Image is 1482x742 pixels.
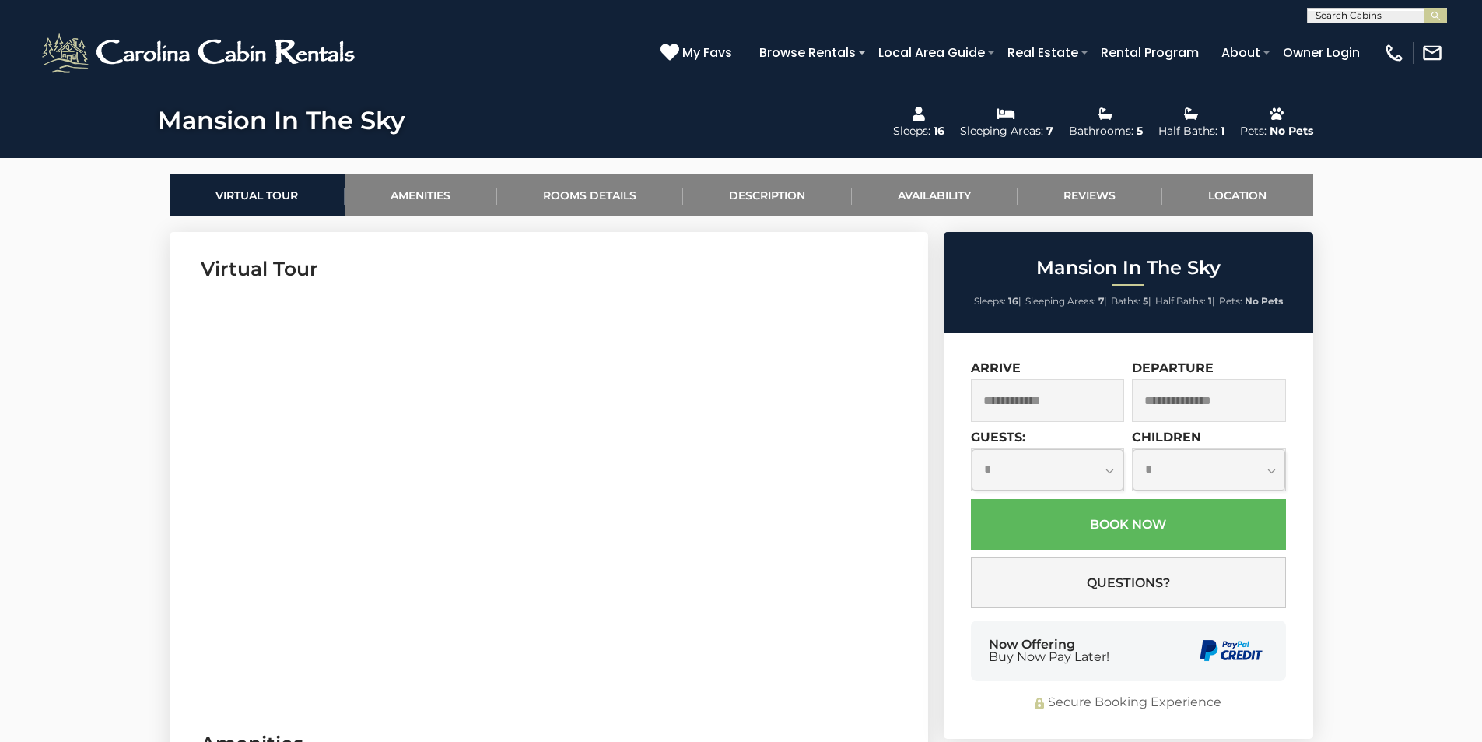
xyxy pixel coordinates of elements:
a: Reviews [1018,174,1162,216]
span: Sleeps: [974,295,1006,307]
label: Arrive [971,360,1021,375]
h2: Mansion In The Sky [948,258,1309,278]
a: My Favs [660,43,736,63]
label: Departure [1132,360,1214,375]
a: Availability [852,174,1018,216]
strong: No Pets [1245,295,1283,307]
span: Buy Now Pay Later! [989,651,1109,663]
a: Rooms Details [497,174,683,216]
li: | [1155,291,1215,311]
img: mail-regular-white.png [1421,42,1443,64]
button: Questions? [971,557,1286,608]
li: | [974,291,1021,311]
a: Browse Rentals [752,39,864,66]
span: My Favs [682,43,732,62]
span: Pets: [1219,295,1242,307]
a: Virtual Tour [170,174,345,216]
a: Location [1162,174,1313,216]
a: Real Estate [1000,39,1086,66]
strong: 7 [1098,295,1104,307]
label: Children [1132,430,1201,445]
strong: 1 [1208,295,1212,307]
li: | [1025,291,1107,311]
a: Owner Login [1275,39,1368,66]
div: Now Offering [989,638,1109,663]
a: Rental Program [1093,39,1207,66]
a: About [1214,39,1268,66]
img: White-1-2.png [39,30,362,76]
strong: 16 [1008,295,1018,307]
a: Amenities [345,174,497,216]
span: Half Baths: [1155,295,1206,307]
img: phone-regular-white.png [1383,42,1405,64]
h3: Virtual Tour [201,255,897,283]
span: Baths: [1111,295,1140,307]
a: Local Area Guide [871,39,993,66]
label: Guests: [971,430,1025,445]
button: Book Now [971,499,1286,550]
li: | [1111,291,1151,311]
a: Description [683,174,852,216]
div: Secure Booking Experience [971,694,1286,712]
span: Sleeping Areas: [1025,295,1096,307]
strong: 5 [1143,295,1148,307]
